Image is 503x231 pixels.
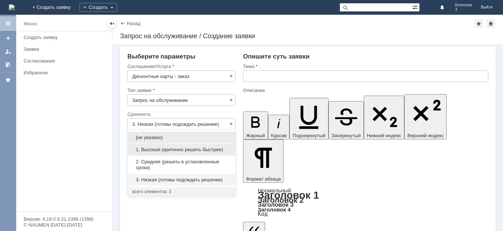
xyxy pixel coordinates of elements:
a: Заявки [21,43,110,55]
span: Колхозка [455,3,472,7]
a: Мои согласования [2,59,14,71]
div: Избранное [24,70,99,75]
span: Опишите суть заявки [243,53,310,60]
div: Тип заявки [127,88,234,93]
div: Срочность [127,112,234,117]
button: Формат абзаца [243,139,284,183]
span: Нижний индекс [367,133,402,138]
a: Код [258,211,268,217]
div: Сделать домашней страницей [486,19,495,28]
button: Жирный [243,111,268,139]
span: Выберите параметры [127,53,196,60]
div: Согласования [24,58,108,64]
img: logo [9,4,15,10]
button: Курсив [268,115,290,139]
a: Заголовок 3 [258,201,293,208]
button: Подчеркнутый [289,98,328,139]
button: Зачеркнутый [328,101,364,139]
a: Создать заявку [2,32,14,44]
div: Запрос на обслуживание / Создание заявки [120,32,496,40]
a: Назад [127,21,140,26]
div: Скрыть меню [108,19,116,28]
a: Заголовок 1 [258,189,319,201]
div: Заявки [24,46,108,52]
a: Перейти на домашнюю страницу [9,4,15,10]
span: Зачеркнутый [331,133,361,138]
div: Описание [243,88,487,93]
span: Расширенный поиск [412,3,419,10]
div: Создать заявку [24,35,108,40]
a: Заголовок 2 [258,196,304,204]
span: Курсив [271,133,287,138]
div: Создать [80,3,117,12]
div: Тема [243,64,487,69]
a: Согласования [21,55,110,67]
span: 3. Низкая (готовы подождать решение) [132,177,231,183]
div: Формат абзаца [243,188,488,217]
span: Верхний индекс [407,133,444,138]
span: Подчеркнутый [292,133,325,138]
span: Формат абзаца [246,176,281,182]
div: всего элементов: 3 [132,189,231,195]
a: Создать заявку [21,32,110,43]
div: Добавить в избранное [474,19,483,28]
div: Меню [24,19,37,28]
a: Нормальный [258,187,291,193]
div: Версия: 4.18.0.9.31.1398 (1398) [24,217,105,221]
a: Заголовок 4 [258,206,291,213]
div: Соглашение/Услуга [127,64,234,69]
span: 1. Высокая (критично решить быстрее) [132,147,231,153]
div: © NAUMEN [DATE]-[DATE] [24,223,105,227]
span: 2. Средняя (решить в установленные сроки) [132,159,231,171]
button: Верхний индекс [404,94,447,139]
button: Нижний индекс [364,96,405,139]
a: Мои заявки [2,46,14,57]
span: 3 [455,7,472,12]
span: Жирный [246,133,265,138]
span: [не указано] [132,135,231,141]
